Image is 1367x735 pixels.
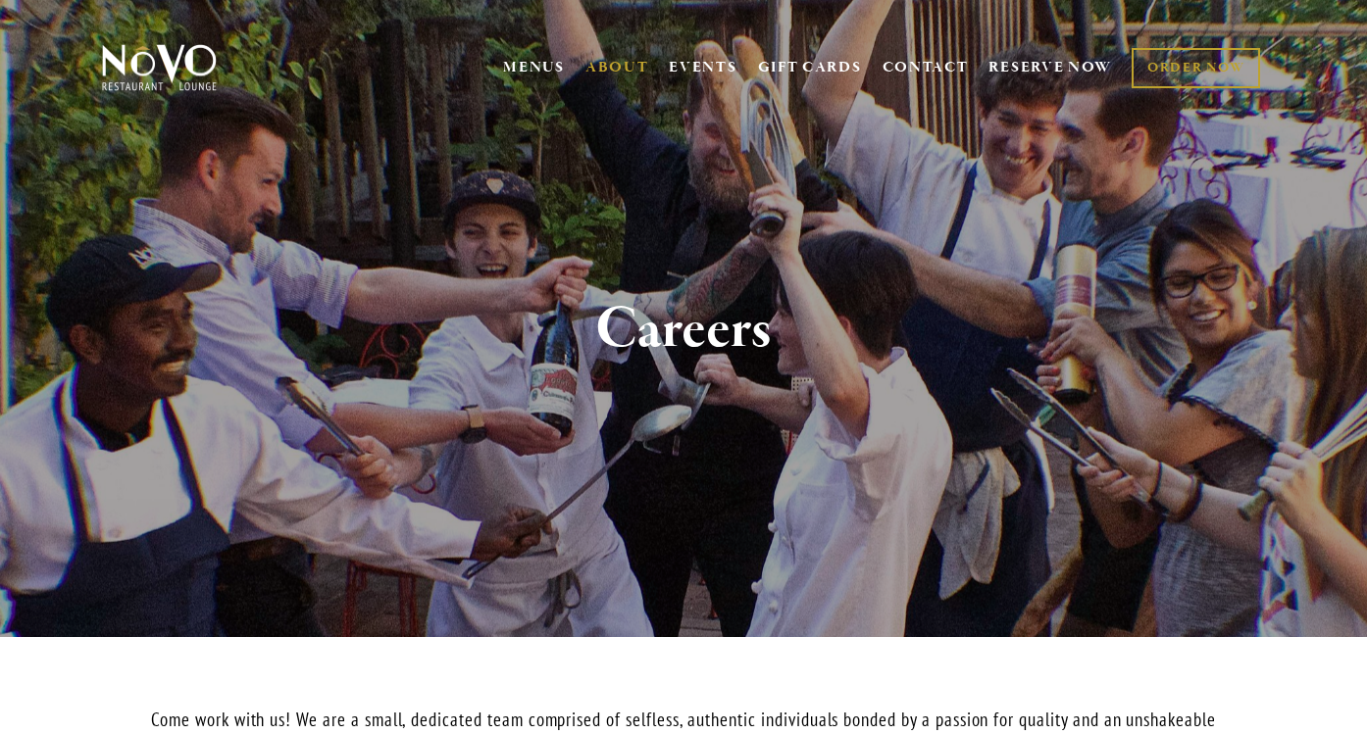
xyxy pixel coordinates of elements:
a: ORDER NOW [1132,48,1260,88]
a: MENUS [503,58,565,77]
strong: Careers [595,292,772,367]
img: Novo Restaurant &amp; Lounge [98,43,221,92]
a: CONTACT [883,49,969,86]
a: GIFT CARDS [758,49,862,86]
a: EVENTS [669,58,736,77]
a: RESERVE NOW [988,49,1112,86]
a: ABOUT [585,58,649,77]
